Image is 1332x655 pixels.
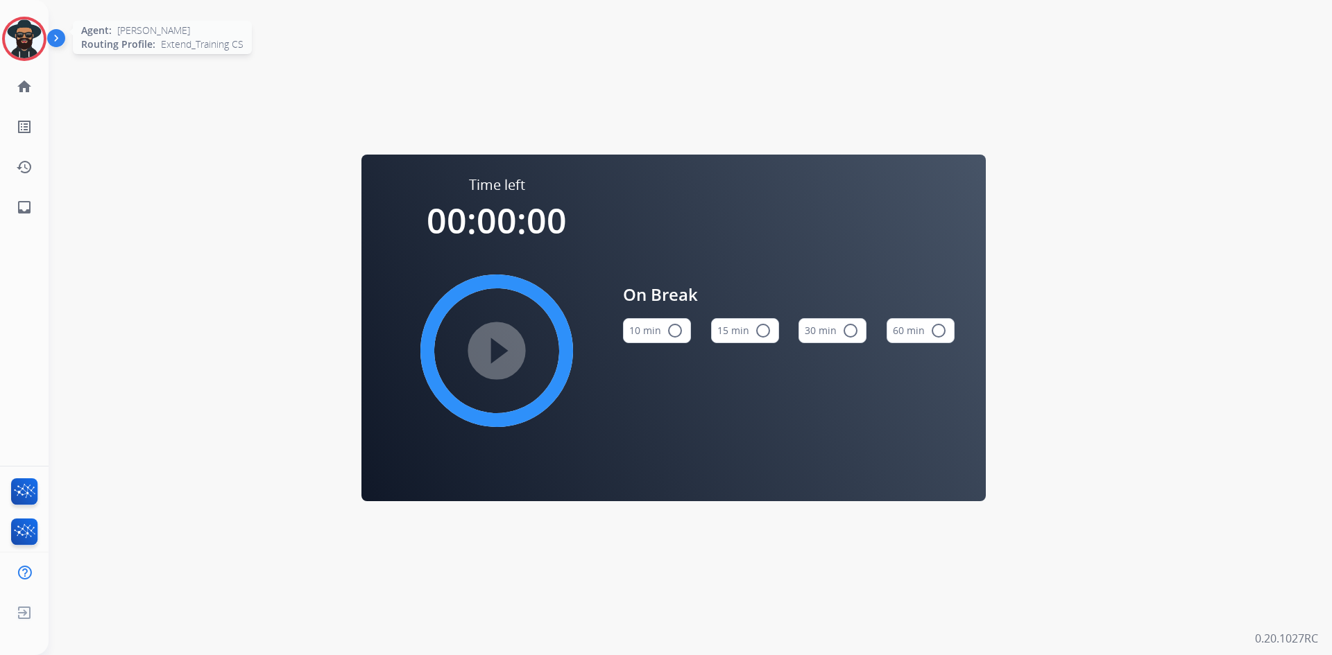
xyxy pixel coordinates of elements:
button: 60 min [887,318,955,343]
mat-icon: radio_button_unchecked [930,322,947,339]
span: Routing Profile: [81,37,155,51]
mat-icon: history [16,159,33,175]
button: 15 min [711,318,779,343]
span: Extend_Training CS [161,37,244,51]
span: [PERSON_NAME] [117,24,190,37]
img: avatar [5,19,44,58]
mat-icon: list_alt [16,119,33,135]
span: Time left [469,175,525,195]
span: On Break [623,282,955,307]
mat-icon: inbox [16,199,33,216]
button: 30 min [799,318,866,343]
mat-icon: radio_button_unchecked [667,322,683,339]
mat-icon: radio_button_unchecked [842,322,859,339]
button: 10 min [623,318,691,343]
span: Agent: [81,24,112,37]
mat-icon: home [16,78,33,95]
p: 0.20.1027RC [1255,630,1318,647]
mat-icon: radio_button_unchecked [755,322,771,339]
span: 00:00:00 [427,197,567,244]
